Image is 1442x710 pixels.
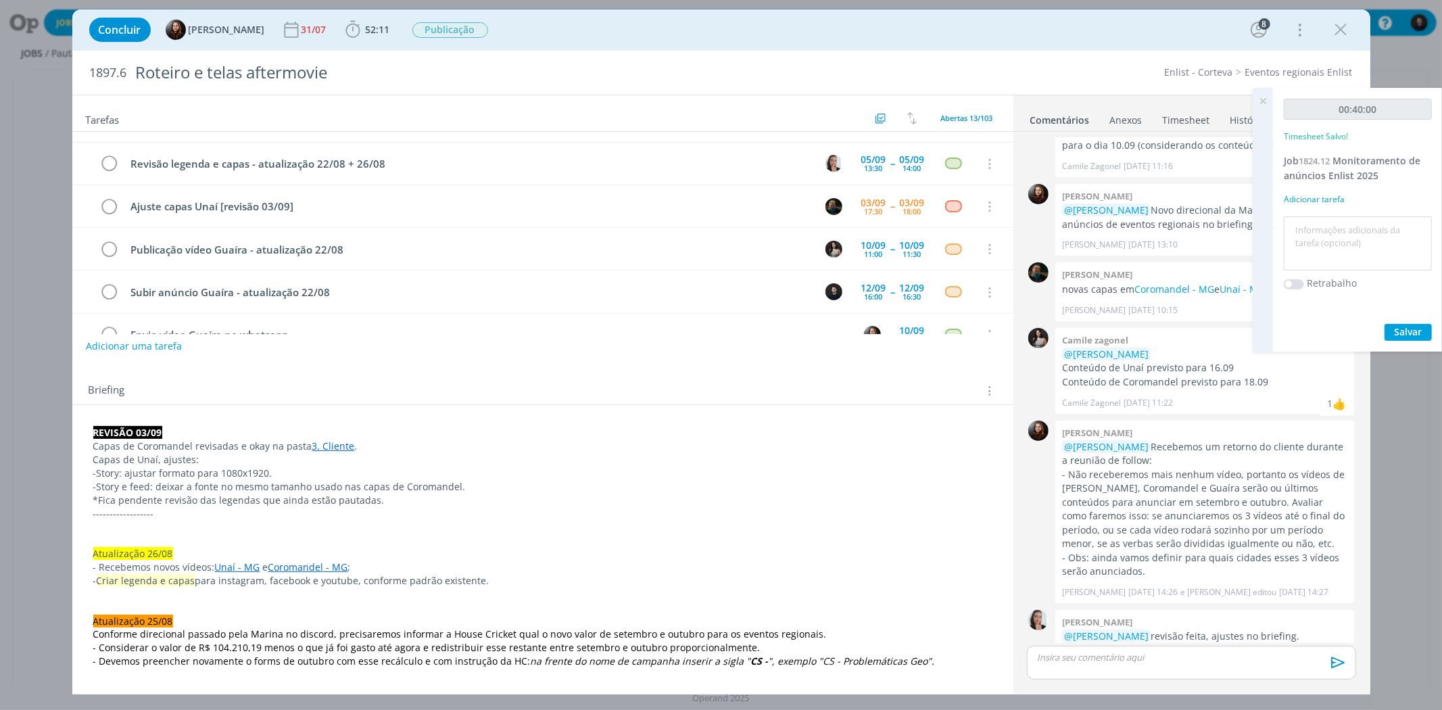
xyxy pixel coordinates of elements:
button: Concluir [89,18,151,42]
div: 17:30 [865,208,883,215]
span: Atualização 26/08 [93,547,173,560]
span: [PERSON_NAME] [189,25,265,34]
div: 12/09 [861,283,886,293]
b: [PERSON_NAME] [1062,190,1132,202]
a: Coromandel - MG [268,561,348,573]
a: Timesheet [1162,108,1211,127]
em: CS - [751,655,769,667]
span: @[PERSON_NAME] [1064,348,1149,360]
span: - Recebemos novos vídeos: [93,561,215,573]
p: Conteúdo de Coromandel previsto para 18.09 [1062,375,1347,389]
p: - Não receberemos mais nenhum vídeo, portanto os vídeos de [PERSON_NAME], Coromandel e Guaíra ser... [1062,468,1347,551]
div: 05/09 [900,155,925,164]
p: [PERSON_NAME] [1062,304,1126,316]
button: C [824,153,844,174]
p: ------------------ [93,507,992,521]
div: Anexos [1110,114,1143,127]
span: - Considerar o valor de R$ 104.210,19 menos o que já foi gasto até agora e redistribuir esse rest... [93,641,761,654]
button: M [824,196,844,216]
button: E[PERSON_NAME] [166,20,265,40]
span: Atualização 25/08 [93,615,173,628]
a: Coromandel - MG [1134,283,1214,295]
button: E [863,325,883,345]
img: M [825,198,842,215]
a: Job1824.12Monitoramento de anúncios Enlist 2025 [1284,154,1420,182]
span: [DATE] 10:15 [1128,304,1178,316]
span: Conforme direcional passado pela Marina no discord, precisaremos informar a House Cricket qual o ... [93,628,827,640]
div: Eduarda Pereira [1332,396,1346,412]
div: 11:00 [865,250,883,258]
p: Timesheet Salvo! [1284,131,1348,143]
span: e [263,561,268,573]
span: - [93,574,97,587]
b: [PERSON_NAME] [1062,616,1132,628]
a: Unaí - MG [1220,283,1265,295]
span: -- [891,202,895,211]
b: Camile zagonel [1062,334,1128,346]
img: arrow-down-up.svg [907,112,917,124]
div: 8 [1259,18,1270,30]
span: -- [891,244,895,254]
span: Publicação [412,22,488,38]
div: 1 [1327,396,1332,410]
span: 1897.6 [90,66,127,80]
span: [DATE] 11:22 [1124,397,1173,409]
div: Adicionar tarefa [1284,193,1432,206]
p: Novo direcional da Marina sobre os anúncios de eventos regionais no briefing 25/08 [1062,204,1347,231]
div: 10/09 [900,326,925,335]
div: Envio vídeo Guaíra no whatsapp [125,327,852,344]
span: 1824.12 [1299,155,1330,167]
span: [DATE] 14:26 [1128,586,1178,598]
a: Enlist - Corteva [1165,66,1233,78]
img: C [1028,328,1049,348]
span: ; [348,561,351,573]
p: Capas de Unaí, ajustes: [93,453,992,467]
span: 52:11 [366,23,390,36]
b: [PERSON_NAME] [1062,268,1132,281]
div: Publicação vídeo Guaíra - atualização 22/08 [125,241,813,258]
span: -- [891,287,895,297]
span: [DATE] 11:16 [1124,160,1173,172]
span: Criar legenda e capas [97,574,195,587]
span: [DATE] 13:10 [1128,239,1178,251]
div: 05/09 [861,155,886,164]
img: E [1028,184,1049,204]
span: @[PERSON_NAME] [1064,630,1149,642]
img: E [864,326,881,343]
p: revisão feita, ajustes no briefing. [1062,630,1347,643]
span: @[PERSON_NAME] [1064,440,1149,453]
button: Salvar [1385,324,1432,341]
img: C [825,241,842,258]
strong: REVISÃO 03/09 [93,426,162,439]
p: -Story: ajustar formato para 1080x1920. [93,467,992,480]
div: 11:30 [903,250,921,258]
button: C [824,282,844,302]
div: 16:30 [903,293,921,300]
button: Publicação [412,22,489,39]
p: [PERSON_NAME] [1062,586,1126,598]
p: -Story e feed: deixar a fonte no mesmo tamanho usado nas capas de Coromandel. [93,480,992,494]
div: 03/09 [861,198,886,208]
span: -- [891,159,895,168]
div: Roteiro e telas aftermovie [130,56,821,89]
span: Salvar [1395,325,1422,338]
span: Abertas 13/103 [941,113,993,123]
div: 18:00 [903,208,921,215]
p: Recebemos um retorno do cliente durante a reunião de follow: [1062,440,1347,468]
p: *Fica pendente revisão das legendas que ainda estão pautadas. [93,494,992,507]
p: Vídeo de Guaíra incluso no cronograma para o dia 10.09 (considerando os conteúdos já previstos). 😉 [1062,124,1347,152]
img: C [1028,610,1049,630]
label: Retrabalho [1307,276,1357,290]
a: Histórico [1230,108,1271,127]
p: Conteúdo de Unaí previsto para 16.09 [1062,361,1347,375]
button: Adicionar uma tarefa [85,334,183,358]
a: Unaí - MG [215,561,260,573]
div: 14:00 [903,164,921,172]
div: 10/09 [900,241,925,250]
span: [DATE] 14:27 [1279,586,1328,598]
img: M [1028,262,1049,283]
p: novas capas em e [1062,283,1347,296]
p: [PERSON_NAME] [1062,239,1126,251]
img: C [825,283,842,300]
div: 10/09 [861,241,886,250]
